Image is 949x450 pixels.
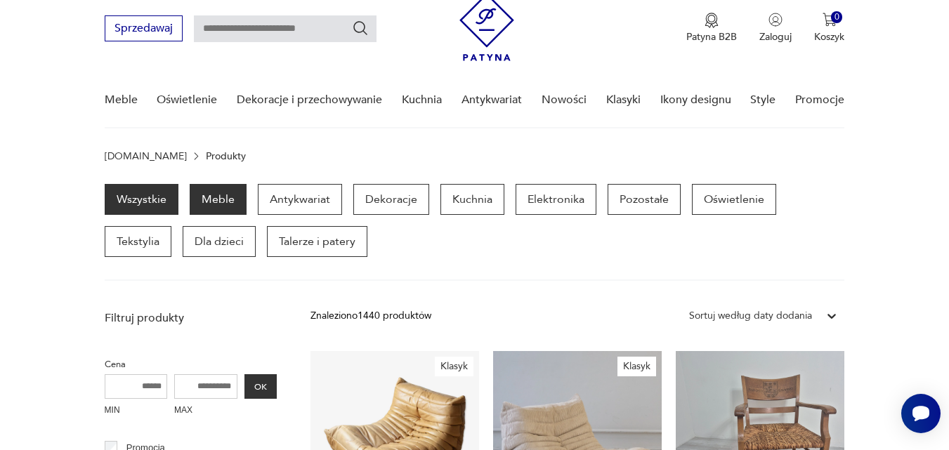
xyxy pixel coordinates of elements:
a: Oświetlenie [157,73,217,127]
button: Zaloguj [759,13,792,44]
button: 0Koszyk [814,13,844,44]
p: Zaloguj [759,30,792,44]
a: Promocje [795,73,844,127]
a: Sprzedawaj [105,25,183,34]
a: Meble [105,73,138,127]
a: Ikona medaluPatyna B2B [686,13,737,44]
div: Sortuj według daty dodania [689,308,812,324]
img: Ikonka użytkownika [768,13,783,27]
p: Patyna B2B [686,30,737,44]
iframe: Smartsupp widget button [901,394,941,433]
label: MAX [174,399,237,423]
div: 0 [831,11,843,23]
a: [DOMAIN_NAME] [105,152,187,161]
p: Filtruj produkty [105,310,277,326]
a: Elektronika [516,184,596,215]
button: Sprzedawaj [105,15,183,41]
a: Pozostałe [608,184,681,215]
p: Koszyk [814,30,844,44]
a: Tekstylia [105,226,171,257]
a: Dekoracje i przechowywanie [237,73,382,127]
button: Szukaj [352,20,369,37]
a: Antykwariat [462,73,522,127]
a: Antykwariat [258,184,342,215]
a: Kuchnia [402,73,442,127]
label: MIN [105,399,168,423]
a: Meble [190,184,247,215]
a: Klasyki [606,73,641,127]
a: Oświetlenie [692,184,776,215]
a: Style [750,73,775,127]
a: Kuchnia [440,184,504,215]
p: Produkty [206,152,246,161]
a: Dekoracje [353,184,429,215]
a: Wszystkie [105,184,178,215]
p: Cena [105,357,277,372]
a: Dla dzieci [183,226,256,257]
a: Nowości [542,73,587,127]
img: Ikona medalu [705,13,719,28]
div: Znaleziono 1440 produktów [310,308,431,324]
a: Talerze i patery [267,226,367,257]
a: Ikony designu [660,73,731,127]
img: Ikona koszyka [823,13,837,27]
button: Patyna B2B [686,13,737,44]
button: OK [244,374,277,399]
